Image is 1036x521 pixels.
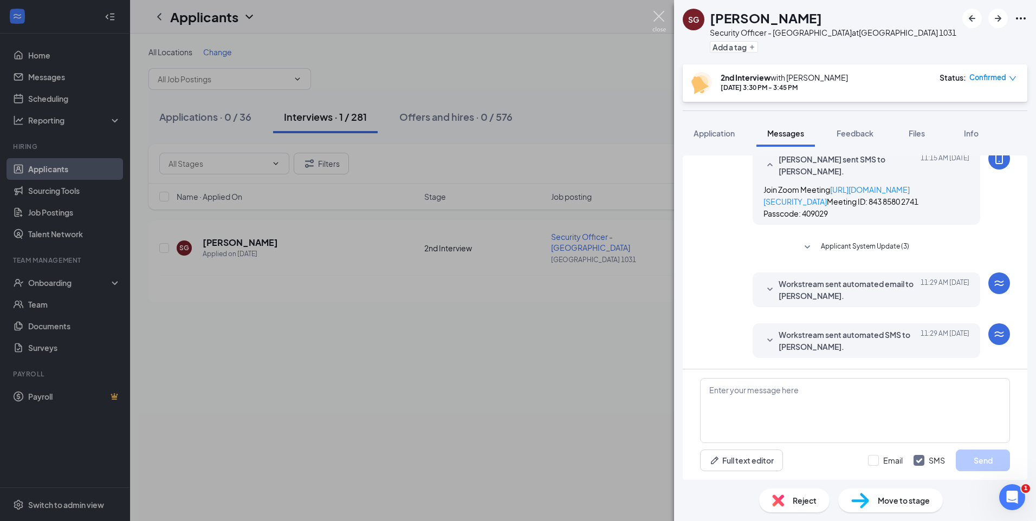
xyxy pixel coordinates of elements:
[837,128,873,138] span: Feedback
[763,185,910,206] a: [URL][DOMAIN_NAME][SECURITY_DATA]
[779,329,921,353] span: Workstream sent automated SMS to [PERSON_NAME].
[710,9,822,27] h1: [PERSON_NAME]
[793,494,817,506] span: Reject
[956,450,1010,471] button: Send
[694,128,735,138] span: Application
[721,73,770,82] b: 2nd Interview
[801,241,909,254] button: SmallChevronDownApplicant System Update (3)
[779,278,921,302] span: Workstream sent automated email to [PERSON_NAME].
[779,153,921,177] span: [PERSON_NAME] sent SMS to [PERSON_NAME].
[801,241,814,254] svg: SmallChevronDown
[993,277,1006,290] svg: WorkstreamLogo
[763,283,776,296] svg: SmallChevronDown
[993,152,1006,165] svg: MobileSms
[721,83,848,92] div: [DATE] 3:30 PM - 3:45 PM
[878,494,930,506] span: Move to stage
[700,450,783,471] button: Full text editorPen
[767,128,804,138] span: Messages
[688,14,699,25] div: SG
[966,12,979,25] svg: ArrowLeftNew
[1021,484,1030,493] span: 1
[999,484,1025,510] iframe: Intercom live chat
[763,334,776,347] svg: SmallChevronDown
[710,41,758,53] button: PlusAdd a tag
[909,128,925,138] span: Files
[1014,12,1027,25] svg: Ellipses
[969,72,1006,83] span: Confirmed
[921,153,969,177] span: [DATE] 11:15 AM
[992,12,1005,25] svg: ArrowRight
[710,27,956,38] div: Security Officer - [GEOGRAPHIC_DATA] at [GEOGRAPHIC_DATA] 1031
[921,329,969,353] span: [DATE] 11:29 AM
[964,128,979,138] span: Info
[962,9,982,28] button: ArrowLeftNew
[709,455,720,466] svg: Pen
[763,185,918,218] span: Join Zoom Meeting Meeting ID: 843 8580 2741 Passcode: 409029
[1009,75,1016,82] span: down
[763,159,776,172] svg: SmallChevronUp
[721,72,848,83] div: with [PERSON_NAME]
[940,72,966,83] div: Status :
[988,9,1008,28] button: ArrowRight
[749,44,755,50] svg: Plus
[821,241,909,254] span: Applicant System Update (3)
[921,278,969,302] span: [DATE] 11:29 AM
[993,328,1006,341] svg: WorkstreamLogo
